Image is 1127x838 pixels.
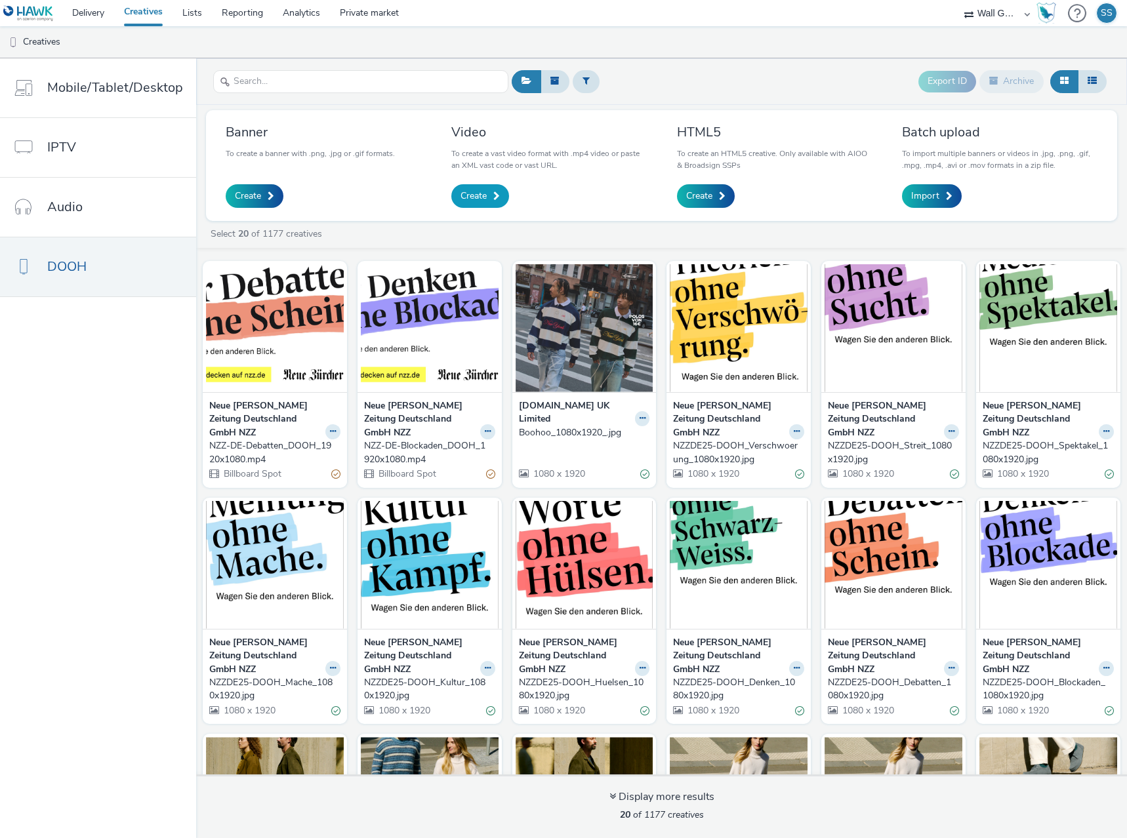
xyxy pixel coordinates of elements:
a: Create [226,184,283,208]
div: Valid [795,704,804,718]
img: NZZ-DE-Blockaden_DOOH_1920x1080.mp4 visual [361,264,499,392]
a: NZZDE25-DOOH_Spektakel_1080x1920.jpg [983,439,1114,466]
a: NZZDE25-DOOH_Kultur_1080x1920.jpg [364,676,495,703]
div: SS [1101,3,1113,23]
img: NZZDE25-DOOH_Denken_1080x1920.jpg visual [670,501,808,629]
input: Search... [213,70,508,93]
a: Boohoo_1080x1920_.jpg [519,426,650,439]
div: NZZ-DE-Blockaden_DOOH_1920x1080.mp4 [364,439,490,466]
a: NZZDE25-DOOH_Streit_1080x1920.jpg [828,439,959,466]
div: Valid [640,468,649,481]
div: Valid [640,704,649,718]
p: To import multiple banners or videos in .jpg, .png, .gif, .mpg, .mp4, .avi or .mov formats in a z... [902,148,1097,171]
a: NZZDE25-DOOH_Denken_1080x1920.jpg [673,676,804,703]
a: Create [451,184,509,208]
img: dooh [7,36,20,49]
span: 1080 x 1920 [686,704,739,717]
strong: 20 [620,808,630,821]
div: NZZDE25-DOOH_Spektakel_1080x1920.jpg [983,439,1109,466]
strong: Neue [PERSON_NAME] Zeitung Deutschland GmbH NZZ [673,636,786,676]
div: NZZDE25-DOOH_Huelsen_1080x1920.jpg [519,676,645,703]
a: Hawk Academy [1036,3,1061,24]
span: Billboard Spot [222,468,281,480]
span: Create [686,190,712,203]
img: NZZ-DE-Debatten_DOOH_1920x1080.mp4 visual [206,264,344,392]
img: Boohoo_1080x1920_.jpg visual [516,264,653,392]
img: NZZDE25-DOOH_Streit_1080x1920.jpg visual [825,264,962,392]
strong: Neue [PERSON_NAME] Zeitung Deutschland GmbH NZZ [209,636,322,676]
img: NZZDE25-DOOH_Spektakel_1080x1920.jpg visual [979,264,1117,392]
img: Hawk Academy [1036,3,1056,24]
div: NZZDE25-DOOH_Verschwoerung_1080x1920.jpg [673,439,799,466]
span: of 1177 creatives [620,808,704,821]
strong: [DOMAIN_NAME] UK Limited [519,399,632,426]
div: NZZDE25-DOOH_Streit_1080x1920.jpg [828,439,954,466]
div: Partially valid [331,468,340,481]
div: NZZDE25-DOOH_Blockaden_1080x1920.jpg [983,676,1109,703]
img: NZZDE25-DOOH_Blockaden_1080x1920.jpg visual [979,501,1117,629]
strong: Neue [PERSON_NAME] Zeitung Deutschland GmbH NZZ [209,399,322,439]
div: Display more results [609,789,714,805]
strong: Neue [PERSON_NAME] Zeitung Deutschland GmbH NZZ [983,399,1096,439]
a: NZZDE25-DOOH_Huelsen_1080x1920.jpg [519,676,650,703]
img: NZZDE25-DOOH_Mache_1080x1920.jpg visual [206,501,344,629]
div: Valid [950,468,959,481]
img: NZZDE25-DOOH_Huelsen_1080x1920.jpg visual [516,501,653,629]
span: Create [461,190,487,203]
span: 1080 x 1920 [686,468,739,480]
img: undefined Logo [3,5,54,22]
div: Valid [1105,468,1114,481]
span: 1080 x 1920 [377,704,430,717]
h3: Video [451,123,647,141]
button: Archive [979,70,1044,92]
img: NZZDE25-DOOH_Verschwoerung_1080x1920.jpg visual [670,264,808,392]
span: Mobile/Tablet/Desktop [47,78,183,97]
a: Select of 1177 creatives [209,228,327,240]
h3: Banner [226,123,395,141]
span: 1080 x 1920 [841,468,894,480]
div: Boohoo_1080x1920_.jpg [519,426,645,439]
div: Valid [1105,704,1114,718]
strong: Neue [PERSON_NAME] Zeitung Deutschland GmbH NZZ [519,636,632,676]
span: 1080 x 1920 [996,468,1049,480]
p: To create a vast video format with .mp4 video or paste an XML vast code or vast URL. [451,148,647,171]
a: NZZDE25-DOOH_Blockaden_1080x1920.jpg [983,676,1114,703]
span: Billboard Spot [377,468,436,480]
span: 1080 x 1920 [222,704,276,717]
span: IPTV [47,138,76,157]
p: To create an HTML5 creative. Only available with AIOO & Broadsign SSPs [677,148,872,171]
strong: 20 [238,228,249,240]
strong: Neue [PERSON_NAME] Zeitung Deutschland GmbH NZZ [828,399,941,439]
span: Create [235,190,261,203]
div: NZZDE25-DOOH_Debatten_1080x1920.jpg [828,676,954,703]
img: NZZDE25-DOOH_Kultur_1080x1920.jpg visual [361,501,499,629]
strong: Neue [PERSON_NAME] Zeitung Deutschland GmbH NZZ [828,636,941,676]
a: NZZDE25-DOOH_Mache_1080x1920.jpg [209,676,340,703]
strong: Neue [PERSON_NAME] Zeitung Deutschland GmbH NZZ [364,399,477,439]
div: Partially valid [486,468,495,481]
a: NZZDE25-DOOH_Verschwoerung_1080x1920.jpg [673,439,804,466]
a: NZZDE25-DOOH_Debatten_1080x1920.jpg [828,676,959,703]
span: 1080 x 1920 [996,704,1049,717]
span: 1080 x 1920 [841,704,894,717]
div: NZZDE25-DOOH_Denken_1080x1920.jpg [673,676,799,703]
strong: Neue [PERSON_NAME] Zeitung Deutschland GmbH NZZ [983,636,1096,676]
button: Table [1078,70,1107,92]
a: NZZ-DE-Blockaden_DOOH_1920x1080.mp4 [364,439,495,466]
div: Valid [331,704,340,718]
a: Import [902,184,962,208]
strong: Neue [PERSON_NAME] Zeitung Deutschland GmbH NZZ [673,399,786,439]
div: NZZDE25-DOOH_Mache_1080x1920.jpg [209,676,335,703]
button: Grid [1050,70,1078,92]
div: Valid [486,704,495,718]
div: NZZ-DE-Debatten_DOOH_1920x1080.mp4 [209,439,335,466]
span: 1080 x 1920 [532,468,585,480]
a: NZZ-DE-Debatten_DOOH_1920x1080.mp4 [209,439,340,466]
div: Valid [950,704,959,718]
p: To create a banner with .png, .jpg or .gif formats. [226,148,395,159]
span: Import [911,190,939,203]
div: Valid [795,468,804,481]
img: NZZDE25-DOOH_Debatten_1080x1920.jpg visual [825,501,962,629]
strong: Neue [PERSON_NAME] Zeitung Deutschland GmbH NZZ [364,636,477,676]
